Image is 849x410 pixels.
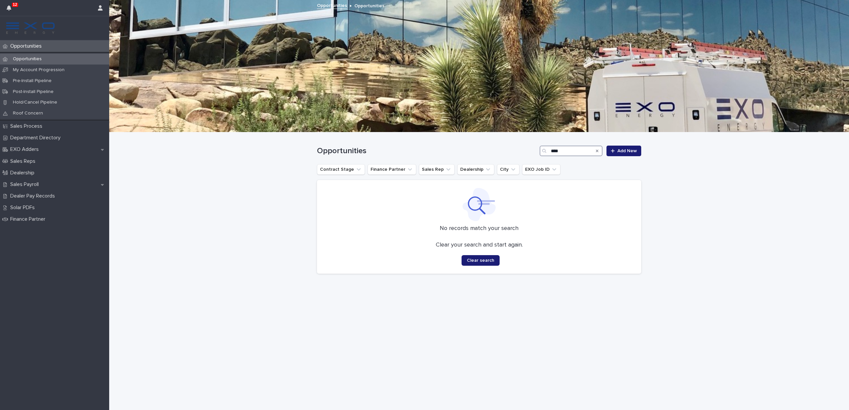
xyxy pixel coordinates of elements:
p: 12 [13,2,17,7]
button: EXO Job ID [522,164,560,175]
span: Clear search [467,258,494,263]
p: My Account Progression [8,67,70,73]
p: Dealer Pay Records [8,193,60,199]
p: Hold/Cancel Pipeline [8,100,63,105]
h1: Opportunities [317,146,537,156]
p: No records match your search [325,225,633,232]
p: Dealership [8,170,40,176]
img: FKS5r6ZBThi8E5hshIGi [5,22,56,35]
p: Clear your search and start again. [436,242,523,249]
p: Sales Process [8,123,48,129]
button: Sales Rep [419,164,455,175]
p: Department Directory [8,135,66,141]
p: EXO Adders [8,146,44,153]
input: Search [540,146,603,156]
a: Add New [606,146,641,156]
button: Finance Partner [368,164,416,175]
button: Dealership [457,164,494,175]
button: Contract Stage [317,164,365,175]
button: City [497,164,519,175]
a: Opportunities [317,1,347,9]
p: Roof Concern [8,111,48,116]
p: Opportunities [354,2,384,9]
p: Solar PDFs [8,205,40,211]
p: Pre-Install Pipeline [8,78,57,84]
p: Post-Install Pipeline [8,89,59,95]
p: Opportunities [8,43,47,49]
button: Clear search [462,255,500,266]
div: 12 [7,4,15,16]
p: Sales Reps [8,158,41,164]
p: Finance Partner [8,216,51,222]
p: Sales Payroll [8,181,44,188]
span: Add New [617,149,637,153]
p: Opportunities [8,56,47,62]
